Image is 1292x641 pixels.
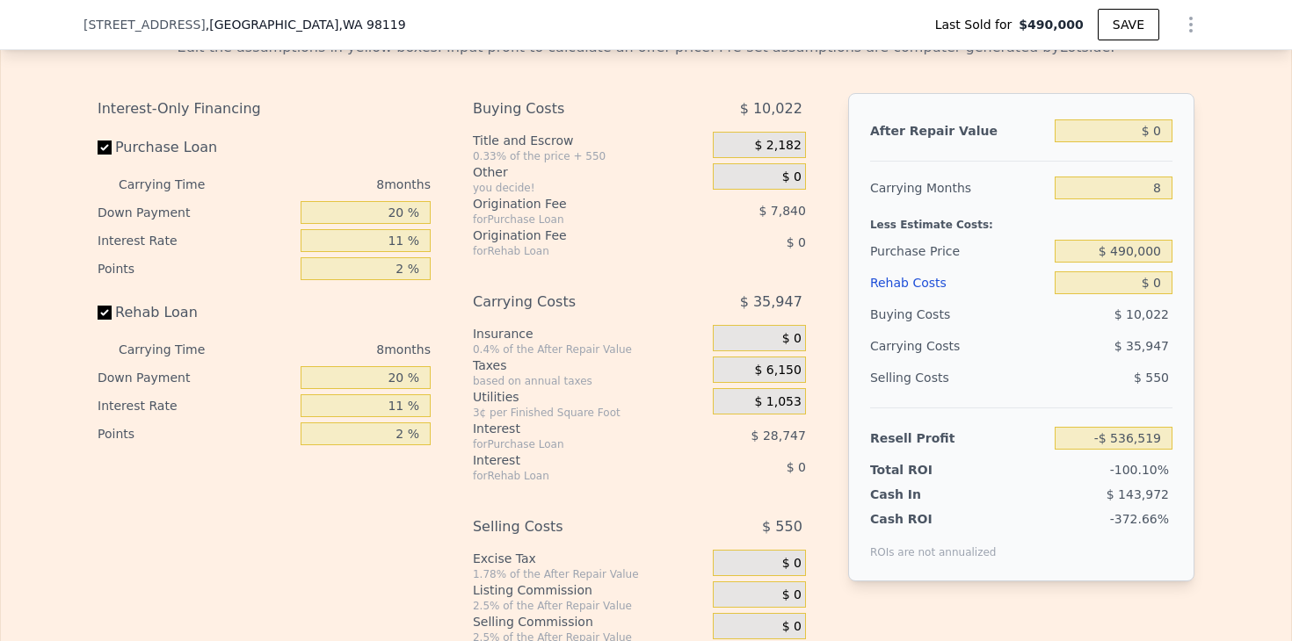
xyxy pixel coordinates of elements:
div: Insurance [473,325,706,342]
label: Rehab Loan [98,297,294,328]
span: $ 0 [782,556,802,572]
div: Carrying Time [119,335,233,364]
div: 0.33% of the price + 550 [473,149,706,163]
div: Down Payment [98,198,294,227]
div: Interest Rate [98,227,294,255]
span: $ 0 [782,587,802,603]
span: -100.10% [1110,463,1169,477]
input: Purchase Loan [98,140,112,155]
span: $ 0 [787,460,806,474]
div: Interest-Only Financing [98,93,431,125]
span: $490,000 [1019,16,1084,33]
div: Cash ROI [870,510,997,528]
div: Listing Commission [473,581,706,599]
div: Rehab Costs [870,267,1048,299]
div: Down Payment [98,364,294,392]
span: [STREET_ADDRESS] [83,16,206,33]
div: Excise Tax [473,550,706,567]
span: $ 0 [782,619,802,635]
button: SAVE [1098,9,1159,40]
div: Less Estimate Costs: [870,204,1172,235]
div: 1.78% of the After Repair Value [473,567,706,581]
div: Buying Costs [473,93,669,125]
div: Selling Costs [870,362,1048,393]
span: $ 35,947 [740,286,802,318]
div: Title and Escrow [473,132,706,149]
span: -372.66% [1110,512,1169,526]
div: Total ROI [870,461,980,479]
div: 8 months [240,335,431,364]
div: you decide! [473,181,706,195]
span: $ 6,150 [754,363,801,378]
div: 8 months [240,170,431,198]
div: Points [98,420,294,448]
div: Interest [473,420,669,437]
span: $ 10,022 [740,93,802,125]
div: Carrying Costs [473,286,669,318]
input: Rehab Loan [98,306,112,320]
span: $ 550 [1134,371,1169,385]
label: Purchase Loan [98,132,294,163]
div: Buying Costs [870,299,1048,330]
span: $ 10,022 [1114,307,1169,321]
div: Taxes [473,357,706,374]
div: Points [98,255,294,283]
div: for Purchase Loan [473,437,669,451]
span: $ 7,840 [759,204,805,218]
div: based on annual taxes [473,374,706,388]
span: $ 550 [762,511,802,543]
span: $ 143,972 [1107,487,1169,501]
div: Interest [473,451,669,469]
span: $ 35,947 [1114,339,1169,353]
div: Origination Fee [473,227,669,244]
span: $ 28,747 [751,429,806,443]
span: $ 0 [782,169,802,185]
div: Other [473,163,706,181]
div: Carrying Time [119,170,233,198]
div: 2.5% of the After Repair Value [473,599,706,613]
div: Carrying Costs [870,330,980,362]
span: $ 0 [782,331,802,347]
div: Utilities [473,388,706,406]
div: for Rehab Loan [473,244,669,258]
div: Cash In [870,486,980,503]
div: 0.4% of the After Repair Value [473,342,706,357]
span: , WA 98119 [338,18,405,32]
div: Selling Costs [473,511,669,543]
div: Carrying Months [870,172,1048,204]
div: Selling Commission [473,613,706,630]
span: $ 0 [787,235,806,249]
span: Last Sold for [935,16,1020,33]
button: Show Options [1173,7,1209,42]
div: ROIs are not annualized [870,528,997,559]
div: After Repair Value [870,115,1048,147]
span: $ 2,182 [754,138,801,154]
div: Interest Rate [98,392,294,420]
div: for Rehab Loan [473,469,669,483]
span: $ 1,053 [754,394,801,410]
span: , [GEOGRAPHIC_DATA] [206,16,406,33]
div: Purchase Price [870,235,1048,267]
div: 3¢ per Finished Square Foot [473,406,706,420]
div: Origination Fee [473,195,669,212]
div: Resell Profit [870,422,1048,454]
div: for Purchase Loan [473,212,669,227]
